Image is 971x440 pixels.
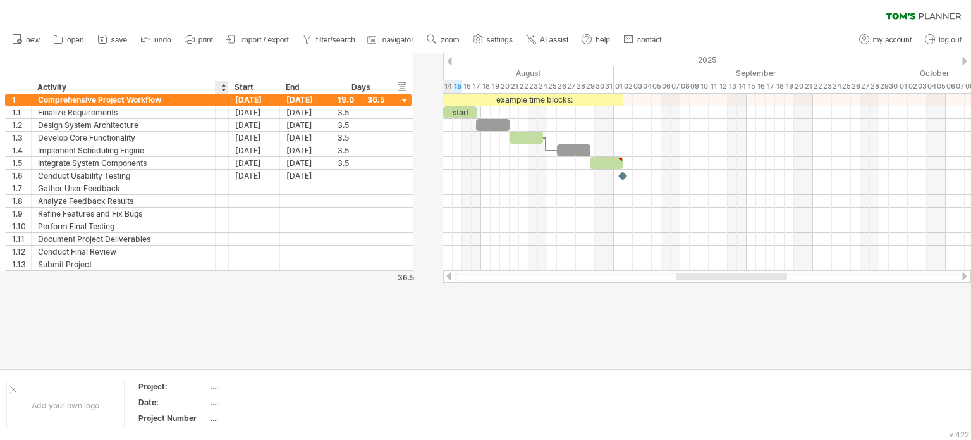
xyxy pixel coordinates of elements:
[873,35,912,44] span: my account
[38,144,195,156] div: Implement Scheduling Engine
[747,80,756,93] div: Monday, 15 September 2025
[946,80,955,93] div: Monday, 6 October 2025
[12,132,31,144] div: 1.3
[557,80,566,93] div: Tuesday, 26 August 2025
[338,132,385,144] div: 3.5
[578,32,614,48] a: help
[595,80,604,93] div: Saturday, 30 August 2025
[889,80,898,93] div: Tuesday, 30 September 2025
[280,94,331,106] div: [DATE]
[614,66,898,80] div: September 2025
[510,80,519,93] div: Thursday, 21 August 2025
[235,81,272,94] div: Start
[737,80,747,93] div: Sunday, 14 September 2025
[9,32,44,48] a: new
[198,35,213,44] span: print
[472,80,481,93] div: Sunday, 17 August 2025
[841,80,851,93] div: Thursday, 25 September 2025
[585,80,595,93] div: Friday, 29 August 2025
[280,157,331,169] div: [DATE]
[280,132,331,144] div: [DATE]
[111,35,127,44] span: save
[12,94,31,106] div: 1
[851,80,860,93] div: Friday, 26 September 2025
[280,106,331,118] div: [DATE]
[443,80,453,93] div: Thursday, 14 August 2025
[538,80,547,93] div: Sunday, 24 August 2025
[229,119,280,131] div: [DATE]
[299,32,359,48] a: filter/search
[360,273,414,282] div: 36.5
[12,182,31,194] div: 1.7
[38,132,195,144] div: Develop Core Functionality
[576,80,585,93] div: Thursday, 28 August 2025
[338,106,385,118] div: 3.5
[67,35,84,44] span: open
[860,80,870,93] div: Saturday, 27 September 2025
[229,106,280,118] div: [DATE]
[12,220,31,232] div: 1.10
[547,80,557,93] div: Monday, 25 August 2025
[38,94,195,106] div: Comprehensive Project Workflow
[365,32,417,48] a: navigator
[38,208,195,220] div: Refine Features and Fix Bugs
[523,32,572,48] a: AI assist
[38,195,195,207] div: Analyze Feedback Results
[38,246,195,258] div: Conduct Final Review
[832,80,841,93] div: Wednesday, 24 September 2025
[690,80,699,93] div: Tuesday, 9 September 2025
[12,233,31,245] div: 1.11
[917,80,927,93] div: Friday, 3 October 2025
[6,382,125,429] div: Add your own logo
[709,80,718,93] div: Thursday, 11 September 2025
[922,32,965,48] a: log out
[138,413,208,424] div: Project Number
[12,195,31,207] div: 1.8
[211,413,317,424] div: ....
[936,80,946,93] div: Sunday, 5 October 2025
[240,35,289,44] span: import / export
[181,32,217,48] a: print
[320,66,614,80] div: August 2025
[642,80,652,93] div: Thursday, 4 September 2025
[38,220,195,232] div: Perform Final Testing
[38,170,195,182] div: Conduct Usability Testing
[652,80,661,93] div: Friday, 5 September 2025
[12,144,31,156] div: 1.4
[491,80,500,93] div: Tuesday, 19 August 2025
[822,80,832,93] div: Tuesday, 23 September 2025
[286,81,324,94] div: End
[38,258,195,270] div: Submit Project
[211,397,317,408] div: ....
[949,430,969,439] div: v 422
[280,144,331,156] div: [DATE]
[229,157,280,169] div: [DATE]
[50,32,88,48] a: open
[813,80,822,93] div: Monday, 22 September 2025
[856,32,915,48] a: my account
[338,119,385,131] div: 3.5
[38,119,195,131] div: Design System Architecture
[138,397,208,408] div: Date:
[280,119,331,131] div: [DATE]
[137,32,175,48] a: undo
[12,208,31,220] div: 1.9
[519,80,528,93] div: Friday, 22 August 2025
[671,80,680,93] div: Sunday, 7 September 2025
[756,80,766,93] div: Tuesday, 16 September 2025
[595,35,610,44] span: help
[699,80,709,93] div: Wednesday, 10 September 2025
[229,132,280,144] div: [DATE]
[441,35,459,44] span: zoom
[661,80,671,93] div: Saturday, 6 September 2025
[38,157,195,169] div: Integrate System Components
[12,157,31,169] div: 1.5
[766,80,775,93] div: Wednesday, 17 September 2025
[229,94,280,106] div: [DATE]
[927,80,936,93] div: Saturday, 4 October 2025
[470,32,516,48] a: settings
[939,35,962,44] span: log out
[12,119,31,131] div: 1.2
[453,80,462,93] div: Friday, 15 August 2025
[481,80,491,93] div: Monday, 18 August 2025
